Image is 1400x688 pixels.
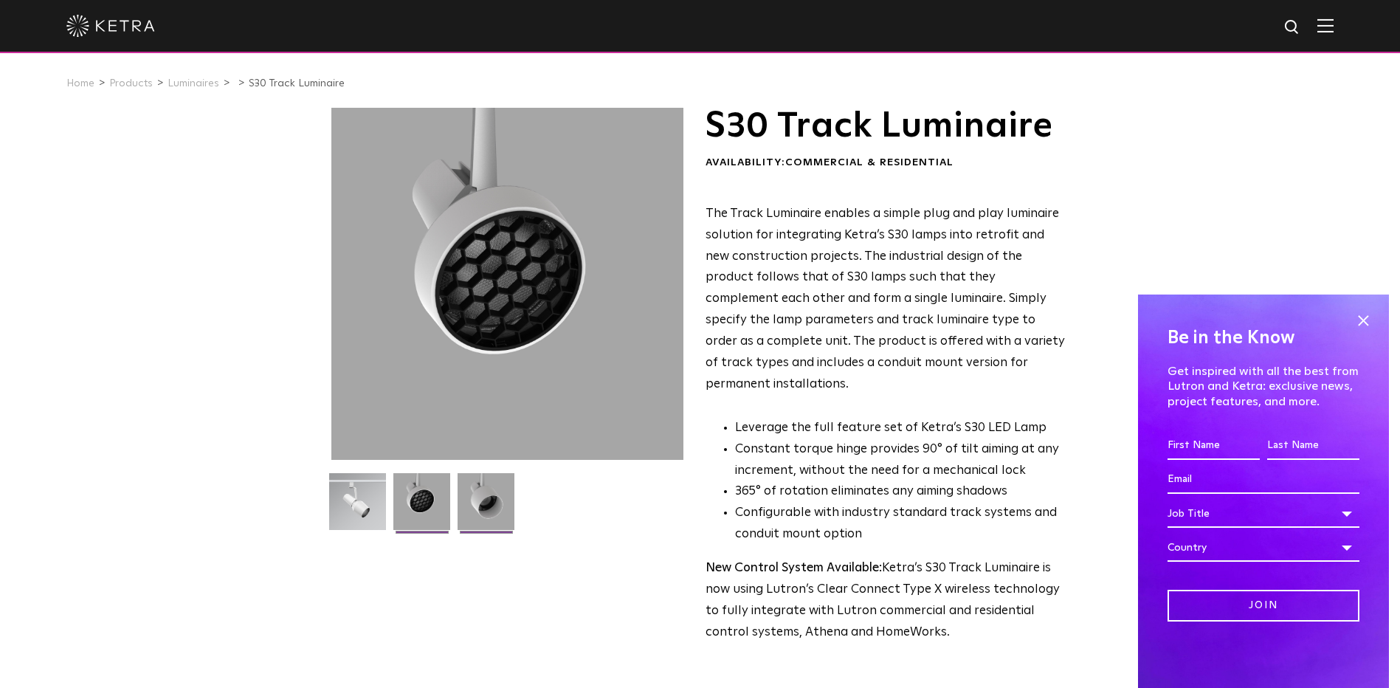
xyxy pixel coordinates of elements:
[249,78,345,89] a: S30 Track Luminaire
[706,156,1065,171] div: Availability:
[1168,324,1359,352] h4: Be in the Know
[1168,466,1359,494] input: Email
[706,558,1065,644] p: Ketra’s S30 Track Luminaire is now using Lutron’s Clear Connect Type X wireless technology to ful...
[1168,534,1359,562] div: Country
[1283,18,1302,37] img: search icon
[785,157,954,168] span: Commercial & Residential
[735,503,1065,546] li: Configurable with industry standard track systems and conduit mount option
[109,78,153,89] a: Products
[735,418,1065,439] li: Leverage the full feature set of Ketra’s S30 LED Lamp
[735,481,1065,503] li: 365° of rotation eliminates any aiming shadows
[66,78,94,89] a: Home
[66,15,155,37] img: ketra-logo-2019-white
[329,473,386,541] img: S30-Track-Luminaire-2021-Web-Square
[1168,363,1359,409] p: Get inspired with all the best from Lutron and Ketra: exclusive news, project features, and more.
[1317,18,1334,32] img: Hamburger%20Nav.svg
[735,439,1065,482] li: Constant torque hinge provides 90° of tilt aiming at any increment, without the need for a mechan...
[393,473,450,541] img: 3b1b0dc7630e9da69e6b
[458,473,514,541] img: 9e3d97bd0cf938513d6e
[1168,590,1359,622] input: Join
[1168,500,1359,528] div: Job Title
[1267,432,1359,460] input: Last Name
[168,78,219,89] a: Luminaires
[1168,432,1260,460] input: First Name
[706,207,1065,391] span: The Track Luminaire enables a simple plug and play luminaire solution for integrating Ketra’s S30...
[706,562,882,574] strong: New Control System Available:
[706,108,1065,145] h1: S30 Track Luminaire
